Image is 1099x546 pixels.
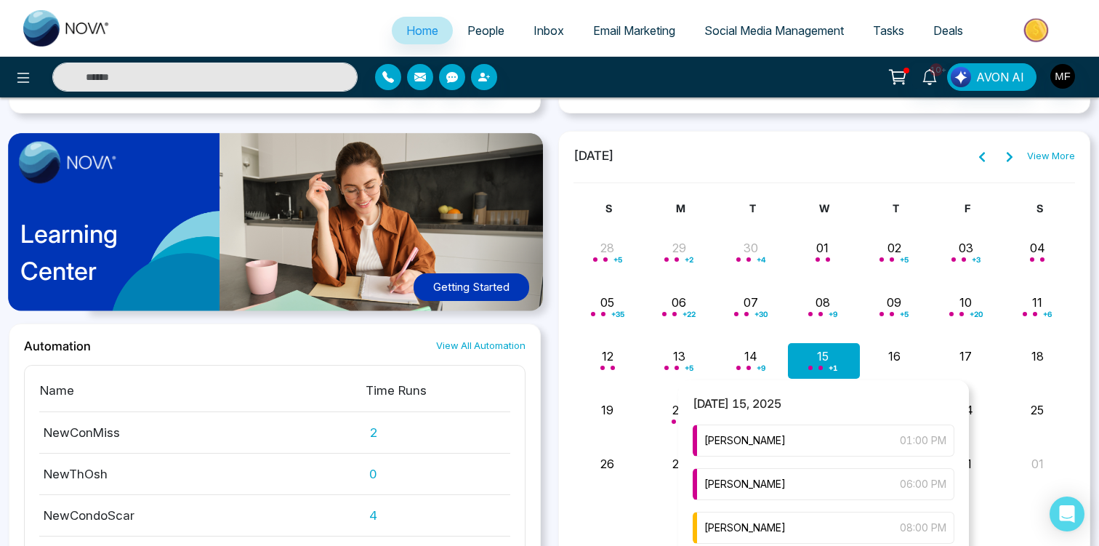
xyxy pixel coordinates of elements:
button: 26 [600,455,614,473]
a: View More [1027,149,1075,164]
span: + 22 [683,311,696,317]
a: Deals [919,17,978,44]
span: 08:00 PM [900,520,946,536]
span: Inbox [534,23,564,38]
a: LearningCenterGetting Started [9,131,541,323]
span: S [1036,202,1043,214]
span: AVON AI [976,68,1024,86]
span: 10+ [930,63,943,76]
td: NewCondoScar [39,494,365,536]
a: Home [392,17,453,44]
span: [DATE] [573,147,614,166]
span: + 20 [970,311,983,317]
span: + 5 [900,311,909,317]
p: Learning Center [20,215,118,289]
button: 19 [601,401,613,419]
img: Lead Flow [951,67,971,87]
a: Inbox [519,17,579,44]
span: [PERSON_NAME] [704,433,786,449]
span: W [819,202,829,214]
span: + 6 [1043,311,1052,317]
span: + 1 [829,365,837,371]
span: [PERSON_NAME] [704,520,786,536]
button: AVON AI [947,63,1036,91]
button: 27 [672,455,686,473]
span: + 5 [900,257,909,262]
span: T [749,202,756,214]
h2: Automation [24,339,91,353]
a: 10+ [912,63,947,89]
td: 2 [365,411,510,453]
span: + 5 [613,257,622,262]
span: + 4 [757,257,765,262]
span: Deals [933,23,963,38]
span: + 5 [685,365,693,371]
span: Tasks [873,23,904,38]
td: 4 [365,494,510,536]
span: 01:00 PM [900,433,946,449]
span: M [676,202,685,214]
span: S [605,202,612,214]
span: 06:00 PM [900,476,946,492]
button: 17 [959,348,972,365]
div: Open Intercom Messenger [1050,497,1084,531]
button: Getting Started [414,273,529,302]
img: Nova CRM Logo [23,10,110,47]
span: + 35 [611,311,624,317]
span: + 30 [754,311,768,317]
button: 01 [1031,455,1044,473]
span: + 2 [685,257,693,262]
td: NewThOsh [39,453,365,494]
a: View All Automation [436,339,526,353]
th: Time Runs [365,380,510,412]
img: home-learning-center.png [1,127,560,328]
span: Email Marketing [593,23,675,38]
a: Tasks [858,17,919,44]
img: image [19,142,116,184]
span: F [965,202,970,214]
img: User Avatar [1050,64,1075,89]
a: Social Media Management [690,17,858,44]
td: NewConMiss [39,411,365,453]
span: People [467,23,504,38]
span: [PERSON_NAME] [704,476,786,492]
span: [DATE] 15, 2025 [693,396,781,411]
button: 16 [888,348,901,365]
span: + 3 [972,257,981,262]
span: T [893,202,899,214]
button: 18 [1031,348,1044,365]
a: People [453,17,519,44]
span: Home [406,23,438,38]
span: + 9 [829,311,837,317]
button: 25 [1031,401,1044,419]
span: Social Media Management [704,23,844,38]
img: Market-place.gif [985,14,1090,47]
span: + 9 [757,365,765,371]
a: Email Marketing [579,17,690,44]
td: 0 [365,453,510,494]
th: Name [39,380,365,412]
